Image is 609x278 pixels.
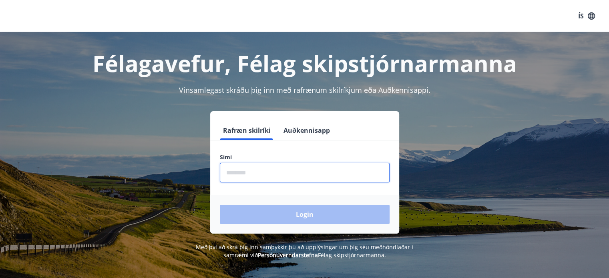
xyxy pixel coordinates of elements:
[220,121,274,140] button: Rafræn skilríki
[258,251,318,259] a: Persónuverndarstefna
[220,153,390,161] label: Sími
[26,48,583,78] h1: Félagavefur, Félag skipstjórnarmanna
[574,9,599,23] button: ÍS
[179,85,430,95] span: Vinsamlegast skráðu þig inn með rafrænum skilríkjum eða Auðkennisappi.
[280,121,333,140] button: Auðkennisapp
[196,243,413,259] span: Með því að skrá þig inn samþykkir þú að upplýsingar um þig séu meðhöndlaðar í samræmi við Félag s...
